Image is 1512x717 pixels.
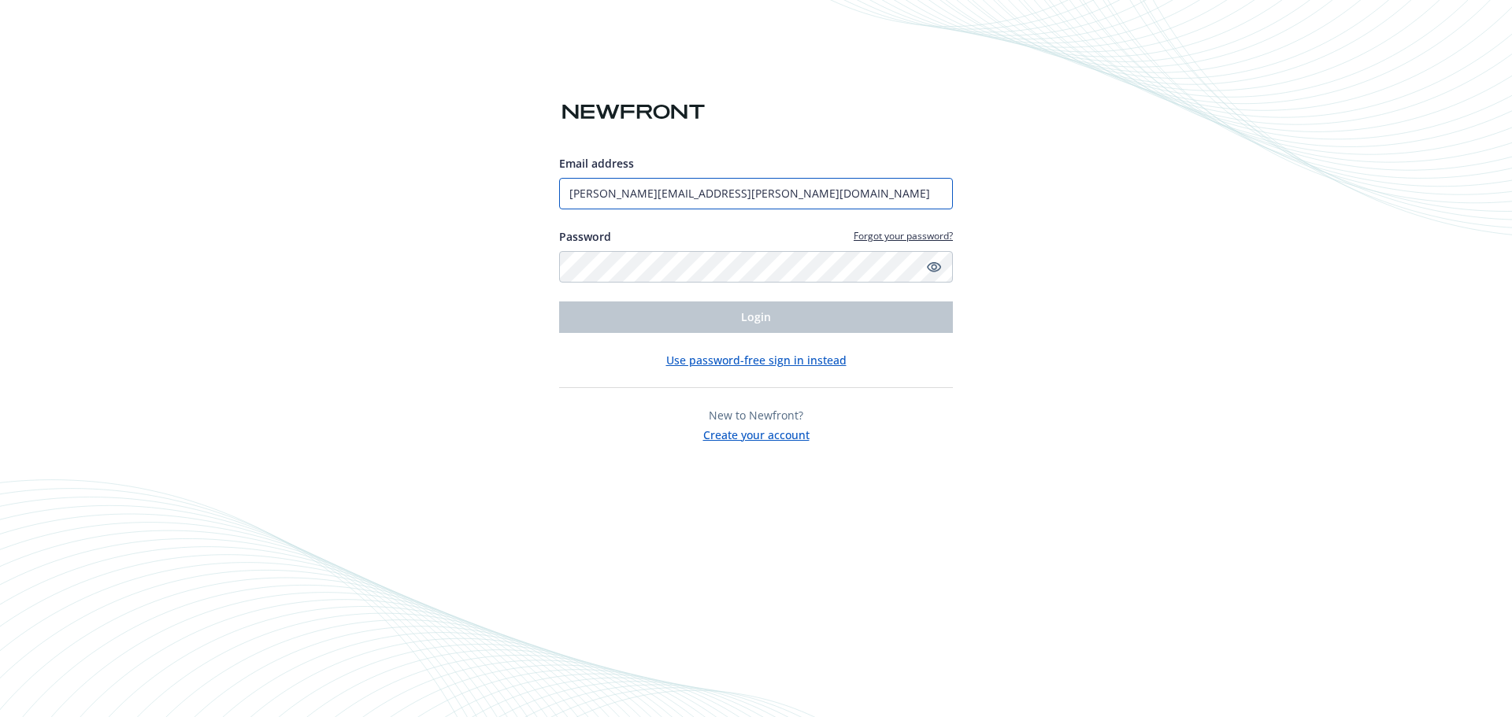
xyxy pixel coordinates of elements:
[559,98,708,126] img: Newfront logo
[741,309,771,324] span: Login
[559,228,611,245] label: Password
[854,229,953,242] a: Forgot your password?
[925,257,943,276] a: Show password
[559,251,953,283] input: Enter your password
[709,408,803,423] span: New to Newfront?
[559,178,953,209] input: Enter your email
[559,156,634,171] span: Email address
[559,301,953,333] button: Login
[666,352,847,368] button: Use password-free sign in instead
[703,423,810,443] button: Create your account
